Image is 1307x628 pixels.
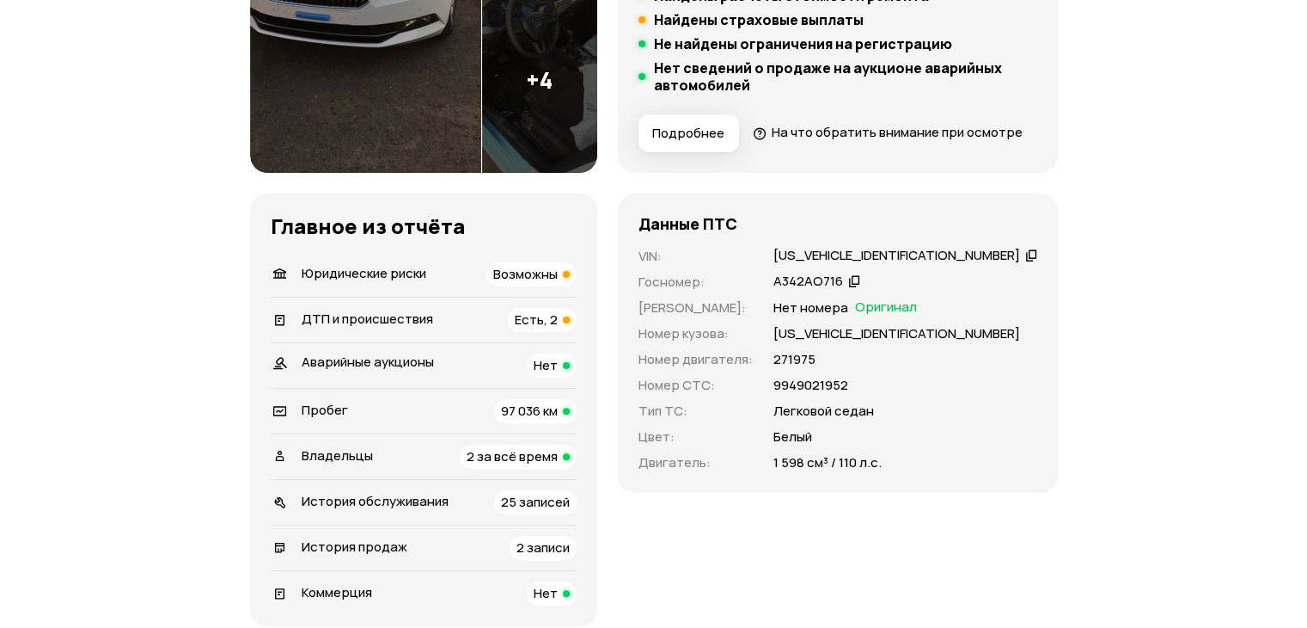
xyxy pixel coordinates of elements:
[493,265,558,283] span: Возможны
[753,123,1023,141] a: На что обратить внимание при осмотре
[638,428,753,446] p: Цвет :
[773,402,874,421] p: Легковой седан
[773,324,1020,343] p: [US_VEHICLE_IDENTIFICATION_NUMBER]
[638,273,753,292] p: Госномер :
[638,324,753,343] p: Номер кузова :
[534,356,558,374] span: Нет
[302,310,433,328] span: ДТП и происшествия
[516,539,570,557] span: 2 записи
[638,453,753,472] p: Двигатель :
[638,350,753,369] p: Номер двигателя :
[302,583,372,601] span: Коммерция
[773,299,848,317] p: Нет номера
[773,247,1020,265] div: [US_VEHICLE_IDENTIFICATION_NUMBER]
[302,446,373,465] span: Владельцы
[772,123,1023,141] span: На что обратить внимание при осмотре
[302,492,449,510] span: История обслуживания
[773,453,882,472] p: 1 598 см³ / 110 л.с.
[855,299,917,317] span: Оригинал
[654,59,1037,94] h5: Нет сведений о продаже на аукционе аварийных автомобилей
[638,214,737,233] h4: Данные ПТС
[638,376,753,395] p: Номер СТС :
[501,493,570,511] span: 25 записей
[515,311,558,329] span: Есть, 2
[638,114,739,152] button: Подробнее
[638,247,753,266] p: VIN :
[773,350,815,369] p: 271975
[534,584,558,602] span: Нет
[501,402,558,420] span: 97 036 км
[654,35,952,52] h5: Не найдены ограничения на регистрацию
[638,402,753,421] p: Тип ТС :
[773,428,812,446] p: Белый
[271,214,577,238] h3: Главное из отчёта
[773,273,843,291] div: А342АО716
[638,299,753,317] p: [PERSON_NAME] :
[654,11,864,28] h5: Найдены страховые выплаты
[652,125,724,142] span: Подробнее
[467,447,558,465] span: 2 за всё время
[302,353,434,371] span: Аварийные аукционы
[302,401,348,419] span: Пробег
[773,376,848,395] p: 9949021952
[302,538,407,556] span: История продаж
[302,264,426,282] span: Юридические риски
